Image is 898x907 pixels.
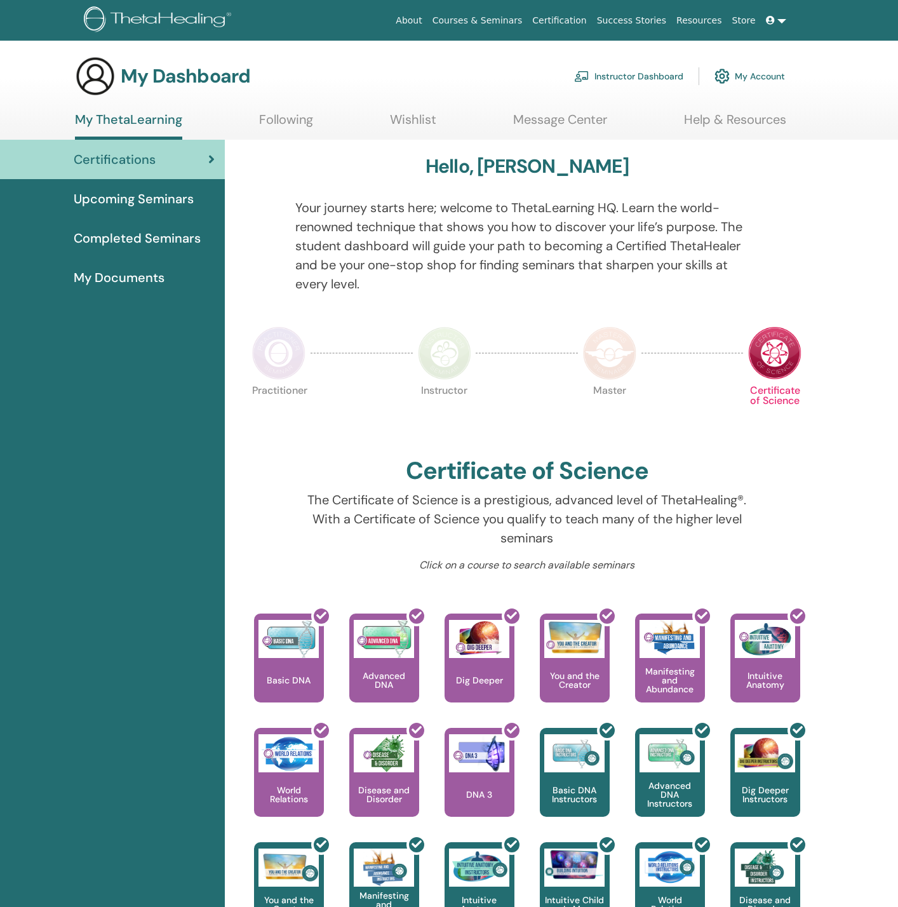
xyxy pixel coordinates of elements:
[714,65,730,87] img: cog.svg
[349,786,419,803] p: Disease and Disorder
[635,728,705,842] a: Advanced DNA Instructors Advanced DNA Instructors
[295,558,758,573] p: Click on a course to search available seminars
[730,786,800,803] p: Dig Deeper Instructors
[640,849,700,887] img: World Relations Instructors
[406,457,648,486] h2: Certificate of Science
[640,734,700,772] img: Advanced DNA Instructors
[583,326,636,380] img: Master
[254,614,324,728] a: Basic DNA Basic DNA
[254,728,324,842] a: World Relations World Relations
[84,6,236,35] img: logo.png
[252,326,305,380] img: Practitioner
[544,734,605,772] img: Basic DNA Instructors
[735,734,795,772] img: Dig Deeper Instructors
[727,9,761,32] a: Store
[714,62,785,90] a: My Account
[540,786,610,803] p: Basic DNA Instructors
[748,326,801,380] img: Certificate of Science
[592,9,671,32] a: Success Stories
[540,614,610,728] a: You and the Creator You and the Creator
[671,9,727,32] a: Resources
[427,9,528,32] a: Courses & Seminars
[684,112,786,137] a: Help & Resources
[75,56,116,97] img: generic-user-icon.jpg
[735,620,795,658] img: Intuitive Anatomy
[540,728,610,842] a: Basic DNA Instructors Basic DNA Instructors
[445,728,514,842] a: DNA 3 DNA 3
[259,112,313,137] a: Following
[75,112,182,140] a: My ThetaLearning
[391,9,427,32] a: About
[540,671,610,689] p: You and the Creator
[449,734,509,772] img: DNA 3
[354,849,414,887] img: Manifesting and Abundance Instructors
[349,728,419,842] a: Disease and Disorder Disease and Disorder
[254,786,324,803] p: World Relations
[449,620,509,658] img: Dig Deeper
[635,781,705,808] p: Advanced DNA Instructors
[74,189,194,208] span: Upcoming Seminars
[544,620,605,655] img: You and the Creator
[513,112,607,137] a: Message Center
[418,326,471,380] img: Instructor
[74,150,156,169] span: Certifications
[121,65,250,88] h3: My Dashboard
[295,490,758,548] p: The Certificate of Science is a prestigious, advanced level of ThetaHealing®. With a Certificate ...
[640,620,700,658] img: Manifesting and Abundance
[748,386,801,439] p: Certificate of Science
[445,614,514,728] a: Dig Deeper Dig Deeper
[583,386,636,439] p: Master
[74,268,164,287] span: My Documents
[295,198,758,293] p: Your journey starts here; welcome to ThetaLearning HQ. Learn the world-renowned technique that sh...
[730,671,800,689] p: Intuitive Anatomy
[418,386,471,439] p: Instructor
[252,386,305,439] p: Practitioner
[426,155,629,178] h3: Hello, [PERSON_NAME]
[635,614,705,728] a: Manifesting and Abundance Manifesting and Abundance
[258,849,319,887] img: You and the Creator Instructors
[449,849,509,887] img: Intuitive Anatomy Instructors
[635,667,705,694] p: Manifesting and Abundance
[735,849,795,887] img: Disease and Disorder Instructors
[349,614,419,728] a: Advanced DNA Advanced DNA
[730,728,800,842] a: Dig Deeper Instructors Dig Deeper Instructors
[258,734,319,772] img: World Relations
[74,229,201,248] span: Completed Seminars
[527,9,591,32] a: Certification
[349,671,419,689] p: Advanced DNA
[354,734,414,772] img: Disease and Disorder
[354,620,414,658] img: Advanced DNA
[574,62,683,90] a: Instructor Dashboard
[730,614,800,728] a: Intuitive Anatomy Intuitive Anatomy
[390,112,436,137] a: Wishlist
[258,620,319,658] img: Basic DNA
[451,676,508,685] p: Dig Deeper
[574,71,589,82] img: chalkboard-teacher.svg
[544,849,605,880] img: Intuitive Child In Me Instructors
